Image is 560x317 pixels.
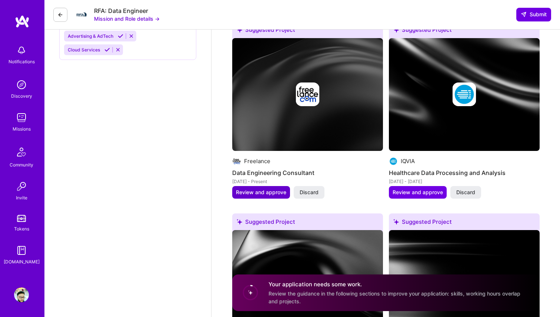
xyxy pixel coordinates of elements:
span: Review and approve [393,189,443,196]
img: teamwork [14,110,29,125]
img: Invite [14,179,29,194]
div: Tokens [14,225,29,233]
i: Accept [104,47,110,53]
div: Discovery [11,92,32,100]
div: Suggested Project [389,213,540,233]
i: icon SuggestedTeams [393,219,399,225]
img: discovery [14,77,29,92]
div: Notifications [9,58,35,65]
img: tokens [17,215,26,222]
img: Company logo [452,82,476,106]
span: Submit [521,11,547,18]
img: User Avatar [14,287,29,302]
img: logo [15,15,30,28]
h4: Healthcare Data Processing and Analysis [389,168,540,178]
i: Reject [115,47,121,53]
img: cover [232,38,383,151]
div: [DATE] - [DATE] [389,178,540,185]
i: icon SuggestedTeams [393,27,399,33]
div: Suggested Project [232,213,383,233]
i: icon LeftArrowDark [57,12,63,18]
img: Company logo [232,157,241,166]
img: Company Logo [73,11,88,18]
i: icon SuggestedTeams [237,219,242,225]
div: Freelance [244,157,270,165]
i: Accept [118,33,123,39]
i: icon SendLight [521,11,527,17]
i: icon SuggestedTeams [237,27,242,33]
img: guide book [14,243,29,258]
div: Missions [13,125,31,133]
img: Company logo [389,157,398,166]
img: Company logo [296,82,319,106]
h4: Your application needs some work. [269,280,531,288]
div: Community [10,161,33,169]
div: Suggested Project [389,21,540,41]
div: [DOMAIN_NAME] [4,258,40,266]
span: Advertising & AdTech [68,33,113,39]
img: cover [389,38,540,151]
i: Reject [129,33,134,39]
div: [DATE] - Present [232,178,383,185]
h4: Data Engineering Consultant [232,168,383,178]
span: Discard [300,189,319,196]
div: Invite [16,194,27,202]
div: RFA: Data Engineer [94,7,160,15]
div: IQVIA [401,157,415,165]
img: bell [14,43,29,58]
button: Mission and Role details → [94,15,160,23]
div: Suggested Project [232,21,383,41]
span: Review the guidance in the following sections to improve your application: skills, working hours ... [269,290,520,304]
span: Review and approve [236,189,286,196]
img: Community [13,143,30,161]
span: Discard [456,189,475,196]
span: Cloud Services [68,47,100,53]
